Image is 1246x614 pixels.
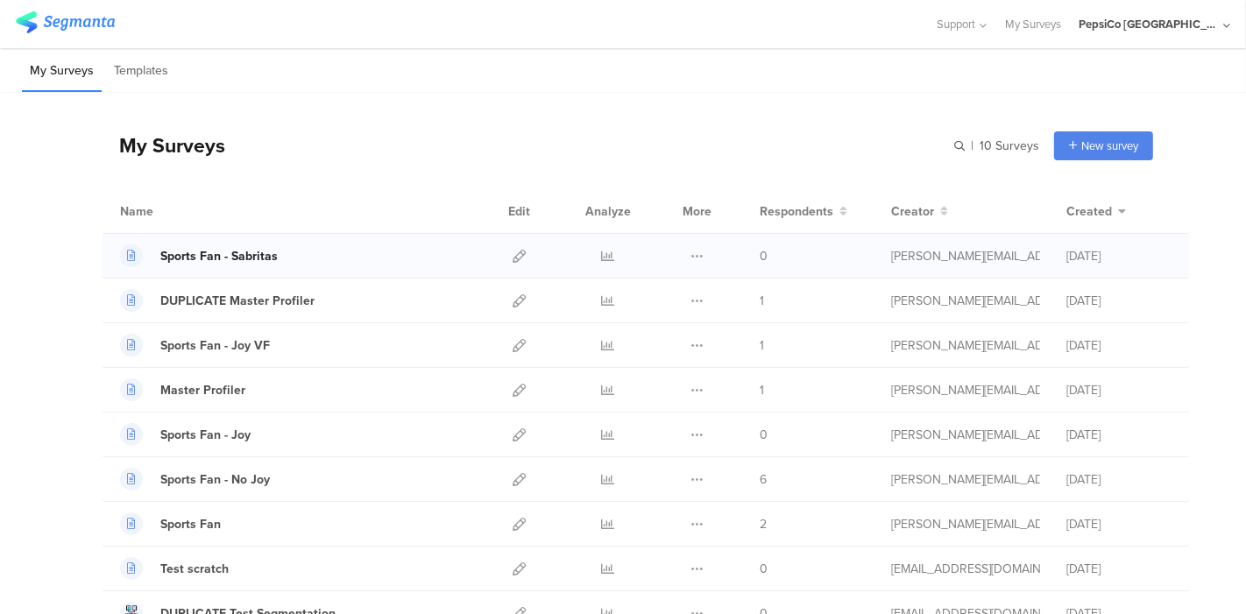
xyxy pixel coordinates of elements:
[160,292,315,310] div: DUPLICATE Master Profiler
[891,247,1040,265] div: ana.munoz@pepsico.com
[120,244,278,267] a: Sports Fan - Sabritas
[891,515,1040,533] div: ana.munoz@pepsico.com
[1079,16,1219,32] div: PepsiCo [GEOGRAPHIC_DATA]
[1066,247,1172,265] div: [DATE]
[1066,515,1172,533] div: [DATE]
[678,189,716,233] div: More
[760,247,768,265] span: 0
[760,426,768,444] span: 0
[16,11,115,33] img: segmanta logo
[1066,560,1172,578] div: [DATE]
[106,51,176,92] li: Templates
[891,560,1040,578] div: shai@segmanta.com
[120,468,270,490] a: Sports Fan - No Joy
[120,557,229,580] a: Test scratch
[22,51,102,92] li: My Surveys
[760,292,764,310] span: 1
[160,470,270,489] div: Sports Fan - No Joy
[160,515,221,533] div: Sports Fan
[500,189,538,233] div: Edit
[1066,426,1172,444] div: [DATE]
[968,137,976,155] span: |
[760,381,764,399] span: 1
[120,512,221,535] a: Sports Fan
[120,289,315,312] a: DUPLICATE Master Profiler
[760,336,764,355] span: 1
[891,202,948,221] button: Creator
[160,381,245,399] div: Master Profiler
[1066,381,1172,399] div: [DATE]
[120,334,270,356] a: Sports Fan - Joy VF
[160,336,270,355] div: Sports Fan - Joy VF
[980,137,1039,155] span: 10 Surveys
[760,470,767,489] span: 6
[120,202,225,221] div: Name
[891,202,934,221] span: Creator
[891,336,1040,355] div: ana.munoz@pepsico.com
[1066,336,1172,355] div: [DATE]
[160,247,278,265] div: Sports Fan - Sabritas
[1066,470,1172,489] div: [DATE]
[160,560,229,578] div: Test scratch
[120,378,245,401] a: Master Profiler
[760,515,767,533] span: 2
[120,423,251,446] a: Sports Fan - Joy
[1066,202,1126,221] button: Created
[1066,292,1172,310] div: [DATE]
[102,131,225,160] div: My Surveys
[891,470,1040,489] div: ana.munoz@pepsico.com
[760,202,833,221] span: Respondents
[1066,202,1112,221] span: Created
[582,189,634,233] div: Analyze
[760,202,847,221] button: Respondents
[760,560,768,578] span: 0
[891,426,1040,444] div: ana.munoz@pepsico.com
[891,381,1040,399] div: ana.munoz@pepsico.com
[938,16,976,32] span: Support
[891,292,1040,310] div: ana.munoz@pepsico.com
[1081,138,1138,154] span: New survey
[160,426,251,444] div: Sports Fan - Joy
